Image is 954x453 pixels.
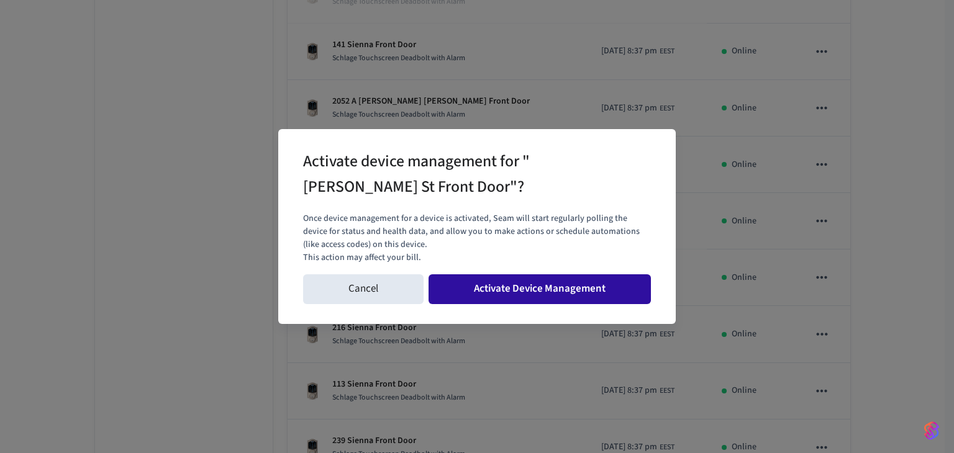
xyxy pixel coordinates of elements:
p: Once device management for a device is activated, Seam will start regularly polling the device fo... [303,212,651,251]
button: Cancel [303,274,424,304]
img: SeamLogoGradient.69752ec5.svg [924,421,939,441]
p: This action may affect your bill. [303,251,651,264]
button: Activate Device Management [429,274,651,304]
h2: Activate device management for "[PERSON_NAME] St Front Door"? [303,144,616,207]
